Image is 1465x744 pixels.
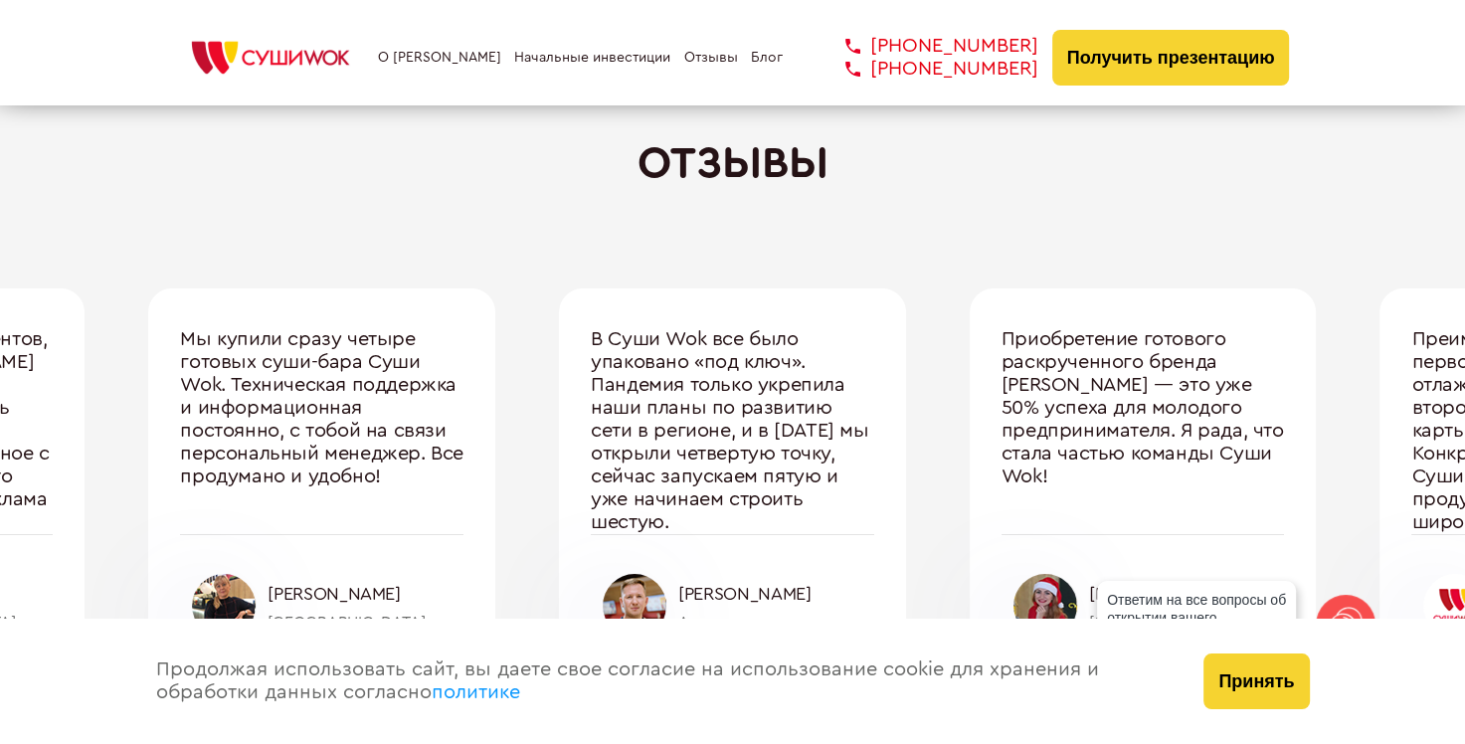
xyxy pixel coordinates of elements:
[816,58,1038,81] a: [PHONE_NUMBER]
[751,50,783,66] a: Блог
[816,35,1038,58] a: [PHONE_NUMBER]
[1089,584,1285,605] div: [PERSON_NAME]
[1089,614,1285,632] div: [GEOGRAPHIC_DATA]
[678,614,874,632] div: Астрахань
[378,50,501,66] a: О [PERSON_NAME]
[180,328,463,534] div: Мы купили сразу четыре готовых суши-бара Суши Wok. Техническая поддержка и информационная постоян...
[1002,328,1285,534] div: Приобретение готового раскрученного бренда [PERSON_NAME] — это уже 50% успеха для молодого предпр...
[514,50,670,66] a: Начальные инвестиции
[1203,653,1309,709] button: Принять
[136,619,1185,744] div: Продолжая использовать сайт, вы даете свое согласие на использование cookie для хранения и обрабо...
[268,584,463,605] div: [PERSON_NAME]
[268,614,463,632] div: [GEOGRAPHIC_DATA]
[176,36,365,80] img: СУШИWOK
[432,682,520,702] a: политике
[1052,30,1290,86] button: Получить презентацию
[1097,581,1296,654] div: Ответим на все вопросы об открытии вашего [PERSON_NAME]!
[591,328,874,534] div: В Суши Wok все было упаковано «под ключ». Пандемия только укрепила наши планы по развитию сети в ...
[678,584,874,605] div: [PERSON_NAME]
[684,50,738,66] a: Отзывы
